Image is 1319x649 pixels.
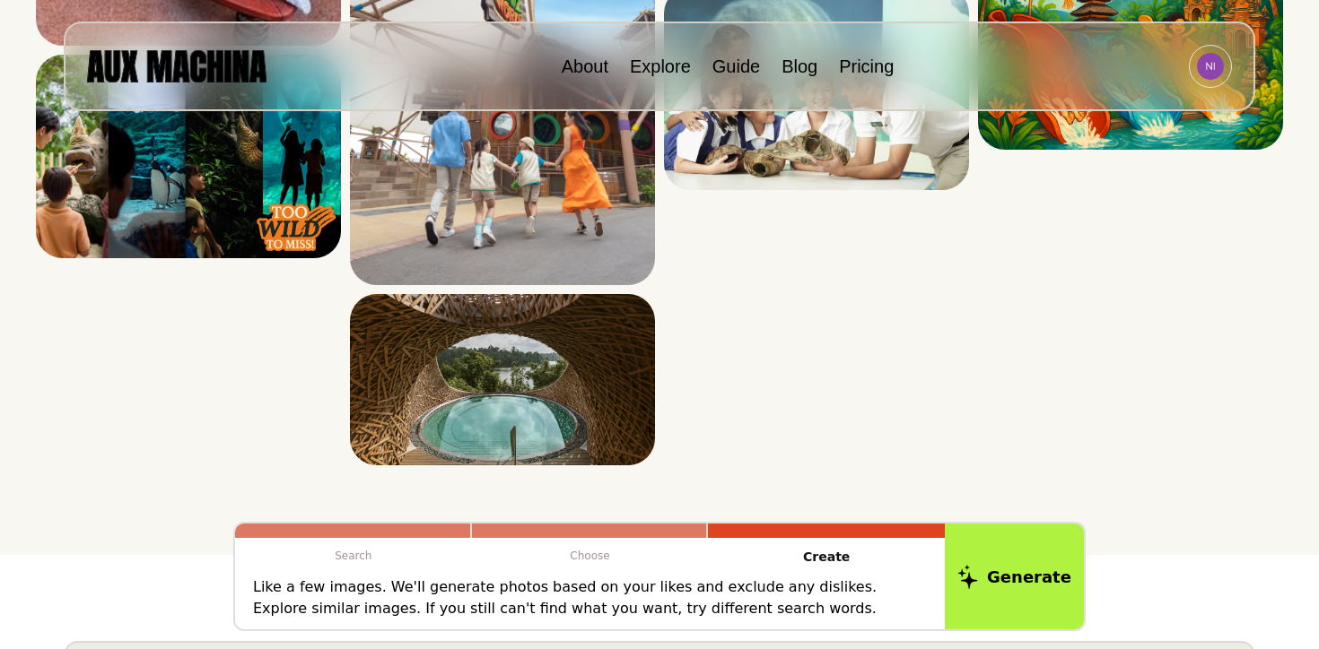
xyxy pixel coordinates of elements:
[945,524,1084,629] button: Generate
[36,55,341,258] img: Search result
[712,56,760,76] a: Guide
[782,56,817,76] a: Blog
[839,56,894,76] a: Pricing
[630,56,691,76] a: Explore
[87,50,266,82] img: AUX MACHINA
[1197,53,1224,80] img: Avatar
[235,538,472,574] p: Search
[350,294,655,465] img: Search result
[253,576,927,619] p: Like a few images. We'll generate photos based on your likes and exclude any dislikes. Explore si...
[708,538,945,576] p: Create
[562,56,608,76] a: About
[472,538,709,574] p: Choose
